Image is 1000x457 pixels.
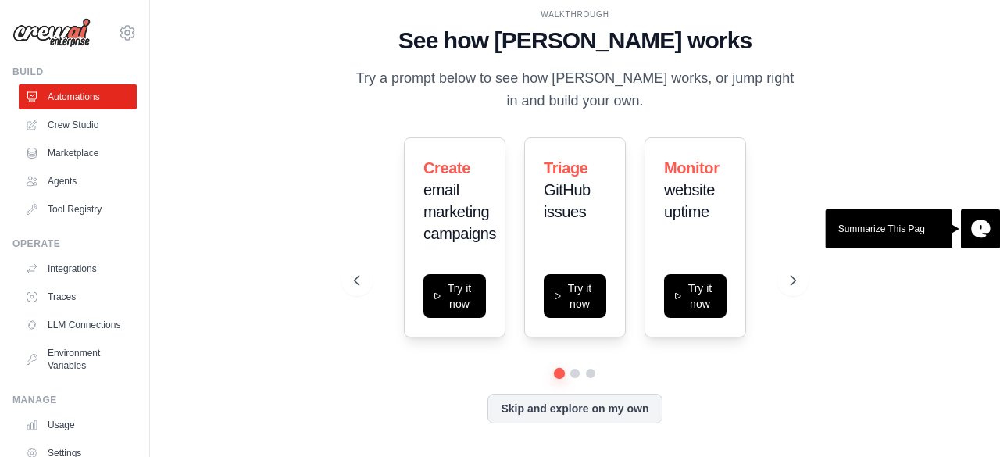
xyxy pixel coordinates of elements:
[487,394,662,423] button: Skip and explore on my own
[354,67,796,113] p: Try a prompt below to see how [PERSON_NAME] works, or jump right in and build your own.
[664,274,727,318] button: Try it now
[423,181,496,242] span: email marketing campaigns
[19,312,137,337] a: LLM Connections
[664,159,720,177] span: Monitor
[19,284,137,309] a: Traces
[922,382,1000,457] iframe: Chat Widget
[19,412,137,437] a: Usage
[354,27,796,55] h1: See how [PERSON_NAME] works
[544,274,606,318] button: Try it now
[12,18,91,48] img: Logo
[664,181,715,220] span: website uptime
[423,274,486,318] button: Try it now
[12,66,137,78] div: Build
[544,181,591,220] span: GitHub issues
[19,169,137,194] a: Agents
[354,9,796,20] div: WALKTHROUGH
[423,159,470,177] span: Create
[12,394,137,406] div: Manage
[19,256,137,281] a: Integrations
[12,237,137,250] div: Operate
[544,159,588,177] span: Triage
[19,141,137,166] a: Marketplace
[19,84,137,109] a: Automations
[19,197,137,222] a: Tool Registry
[19,341,137,378] a: Environment Variables
[19,112,137,137] a: Crew Studio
